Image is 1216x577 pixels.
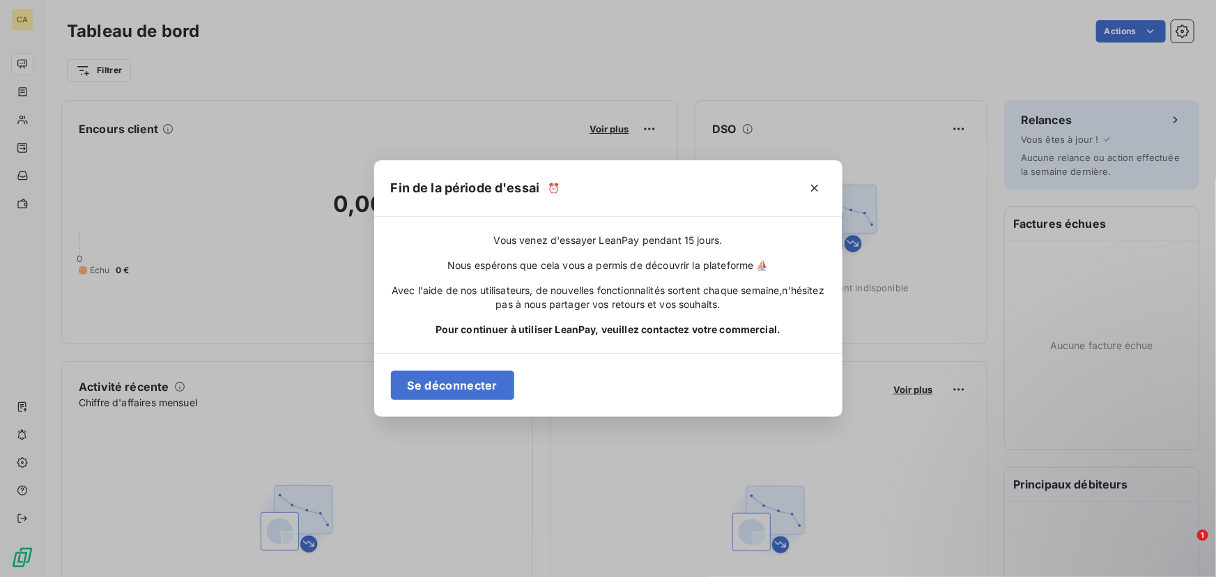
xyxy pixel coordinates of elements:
span: Avec l'aide de nos utilisateurs, de nouvelles fonctionnalités sortent chaque semaine, [392,284,783,296]
iframe: Intercom live chat [1169,530,1202,563]
span: ⛵️ [757,259,769,271]
span: Nous espérons que cela vous a permis de découvrir la plateforme [447,259,769,272]
iframe: Intercom notifications message [937,442,1216,539]
h5: Fin de la période d'essai [391,178,540,198]
span: Pour continuer à utiliser LeanPay, veuillez contactez votre commercial. [436,323,781,337]
span: Vous venez d'essayer LeanPay pendant 15 jours. [494,233,723,247]
button: Se déconnecter [391,371,514,400]
span: ⏰ [548,181,560,195]
span: 1 [1197,530,1208,541]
